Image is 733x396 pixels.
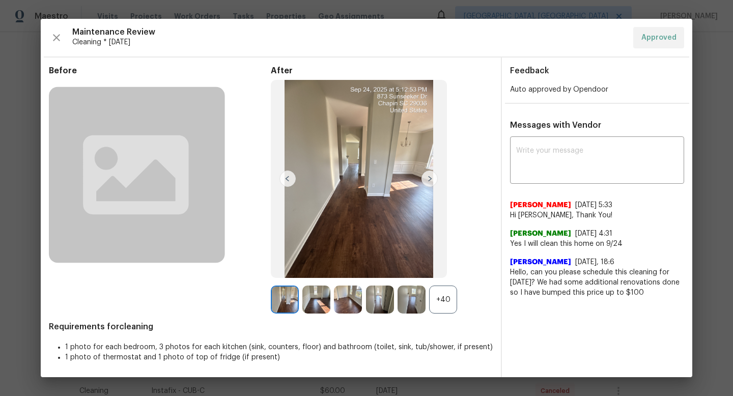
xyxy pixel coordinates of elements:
[429,286,457,314] div: +40
[575,202,612,209] span: [DATE] 5:33
[510,229,571,239] span: [PERSON_NAME]
[510,210,684,220] span: Hi [PERSON_NAME], Thank You!
[49,66,271,76] span: Before
[575,230,612,237] span: [DATE] 4:31
[510,121,601,129] span: Messages with Vendor
[72,27,625,37] span: Maintenance Review
[575,259,614,266] span: [DATE], 18:6
[72,37,625,47] span: Cleaning * [DATE]
[510,257,571,267] span: [PERSON_NAME]
[510,200,571,210] span: [PERSON_NAME]
[271,66,493,76] span: After
[49,322,493,332] span: Requirements for cleaning
[65,342,493,352] li: 1 photo for each bedroom, 3 photos for each kitchen (sink, counters, floor) and bathroom (toilet,...
[510,239,684,249] span: Yes I will clean this home on 9/24
[65,352,493,362] li: 1 photo of thermostat and 1 photo of top of fridge (if present)
[510,67,549,75] span: Feedback
[510,267,684,298] span: Hello, can you please schedule this cleaning for [DATE]? We had some additional renovations done ...
[421,171,438,187] img: right-chevron-button-url
[510,86,608,93] span: Auto approved by Opendoor
[279,171,296,187] img: left-chevron-button-url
